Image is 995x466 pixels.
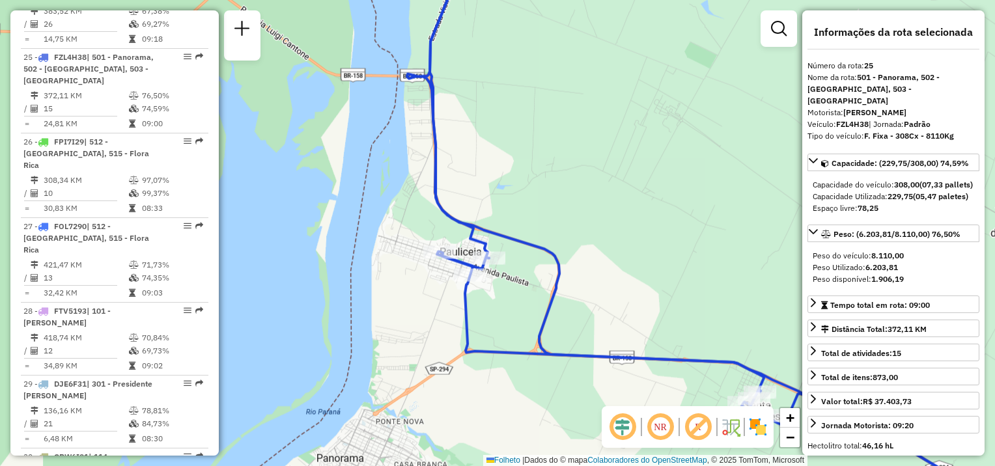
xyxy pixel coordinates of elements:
[54,306,87,316] span: FTV5193
[821,348,901,358] span: Total de atividades:
[129,435,135,443] i: Tempo total em rota
[23,52,38,62] font: 25 -
[31,176,38,184] i: Distância Total
[864,61,873,70] strong: 25
[195,222,203,230] em: Rota exportada
[834,229,960,239] span: Peso: (6.203,81/8.110,00) 76,50%
[31,274,38,282] i: Total de Atividades
[807,416,979,433] a: Jornada Motorista: 09:20
[141,89,203,102] td: 76,50%
[23,344,30,357] td: /
[43,344,128,357] td: 12
[807,344,979,361] a: Total de atividades:15
[195,452,203,460] em: Rota exportada
[807,440,979,452] div: Hectolitro total:
[682,411,714,443] span: Exibir rótulo
[830,300,930,310] span: Tempo total em rota: 09:00
[129,7,139,15] i: % de utilização do peso
[54,52,87,62] span: FZL4H38
[23,417,30,430] td: /
[141,117,203,130] td: 09:00
[142,346,169,355] font: 69,73%
[807,26,979,38] h4: Informações da rota selecionada
[832,324,927,334] font: Distância Total:
[195,379,203,387] em: Rota exportada
[813,202,974,214] div: Espaço livre:
[43,187,128,200] td: 10
[807,295,979,313] a: Tempo total em rota: 09:00
[31,105,38,113] i: Total de Atividades
[23,306,111,327] span: | 101 - [PERSON_NAME]
[821,372,898,383] div: Total de itens:
[23,359,30,372] td: =
[813,273,974,285] div: Peso disponível:
[43,18,128,31] td: 26
[23,379,152,400] span: | 301 - Presidente [PERSON_NAME]
[141,5,203,18] td: 67,38%
[142,273,169,282] font: 74,35%
[23,52,154,85] span: | 501 - Panorama, 502 - [GEOGRAPHIC_DATA], 503 - [GEOGRAPHIC_DATA]
[888,324,927,334] span: 372,11 KM
[43,33,128,46] td: 14,75 KM
[129,274,139,282] i: % de utilização da cubagem
[129,407,139,415] i: % de utilização do peso
[904,119,931,129] strong: Padrão
[142,103,169,113] font: 74,59%
[807,130,979,142] div: Tipo do veículo:
[31,20,38,28] i: Total de Atividades
[483,455,807,466] div: Dados do © mapa , © 2025 TomTom, Microsoft
[129,362,135,370] i: Tempo total em rota
[129,35,135,43] i: Tempo total em rota
[807,368,979,385] a: Total de itens:873,00
[141,202,203,215] td: 08:33
[23,117,30,130] td: =
[843,107,906,117] strong: [PERSON_NAME]
[863,396,912,406] strong: R$ 37.403,73
[141,404,203,417] td: 78,81%
[43,202,128,215] td: 30,83 KM
[43,286,128,299] td: 32,42 KM
[786,409,794,426] span: +
[892,348,901,358] strong: 15
[195,137,203,145] em: Rota exportada
[142,188,169,198] font: 99,37%
[23,271,30,284] td: /
[195,53,203,61] em: Rota exportada
[43,271,128,284] td: 13
[43,432,128,445] td: 6,48 KM
[913,191,968,201] strong: (05,47 paletes)
[865,262,898,272] strong: 6.203,81
[142,19,169,29] font: 69,27%
[54,137,84,146] span: FPI7I29
[43,359,128,372] td: 34,89 KM
[23,286,30,299] td: =
[43,5,128,18] td: 383,52 KM
[807,320,979,337] a: Distância Total:372,11 KM
[813,180,973,189] font: Capacidade do veículo:
[129,189,139,197] i: % de utilização da cubagem
[821,396,912,407] div: Valor total:
[888,191,913,201] strong: 229,75
[23,221,149,254] span: | 512 - [GEOGRAPHIC_DATA], 515 - Flora Rica
[43,258,128,271] td: 421,47 KM
[43,89,128,102] td: 372,11 KM
[23,452,38,461] font: 30 -
[720,417,741,437] img: Fluxo de ruas
[43,117,128,130] td: 24,81 KM
[229,16,255,45] a: Nova sessão e pesquisa
[195,307,203,314] em: Rota exportada
[43,417,128,430] td: 21
[184,137,191,145] em: Opções
[807,245,979,290] div: Peso: (6.203,81/8.110,00) 76,50%
[23,137,38,146] font: 26 -
[23,187,30,200] td: /
[129,120,135,128] i: Tempo total em rota
[807,154,979,171] a: Capacidade: (229,75/308,00) 74,59%
[486,456,520,465] a: Folheto
[31,334,38,342] i: Distância Total
[142,418,169,428] font: 84,73%
[54,452,89,461] span: CRW6I01
[23,137,149,170] span: | 512 - [GEOGRAPHIC_DATA], 515 - Flora Rica
[129,334,139,342] i: % de utilização do peso
[821,420,914,432] div: Jornada Motorista: 09:20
